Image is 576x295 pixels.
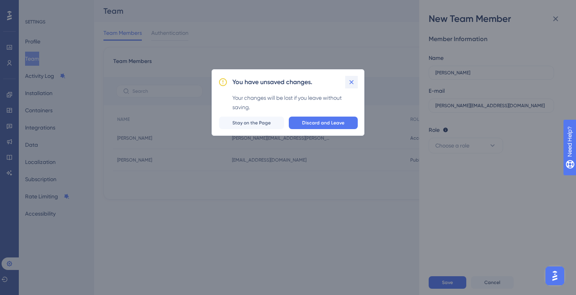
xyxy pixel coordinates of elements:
span: Discard and Leave [302,120,344,126]
h2: You have unsaved changes. [232,77,312,87]
span: Stay on the Page [232,120,271,126]
iframe: UserGuiding AI Assistant Launcher [543,264,567,288]
span: Need Help? [18,2,49,11]
div: Your changes will be lost if you leave without saving. [232,93,358,112]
